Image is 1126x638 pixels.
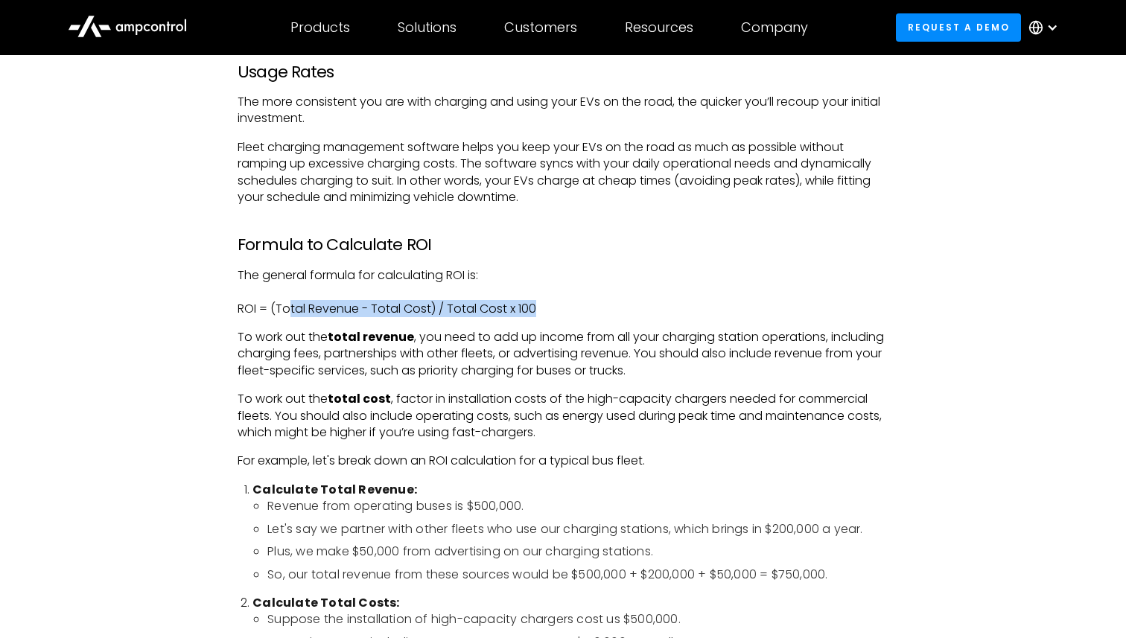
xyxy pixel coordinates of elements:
div: Company [741,19,808,36]
li: Let's say we partner with other fleets who use our charging stations, which brings in $200,000 a ... [267,521,888,537]
div: Solutions [398,19,457,36]
p: To work out the , you need to add up income from all your charging station operations, including ... [238,329,888,379]
li: Suppose the installation of high-capacity chargers cost us $500,000. [267,611,888,628]
li: Plus, we make $50,000 from advertising on our charging stations. [267,543,888,560]
p: For example, let's break down an ROI calculation for a typical bus fleet. [238,453,888,469]
a: Request a demo [896,13,1021,41]
p: The general formula for calculating ROI is: ROI = (Total Revenue - Total Cost) / Total Cost x 100 [238,267,888,317]
div: Customers [504,19,577,36]
p: The more consistent you are with charging and using your EVs on the road, the quicker you’ll reco... [238,94,888,127]
div: Resources [625,19,693,36]
h3: Formula to Calculate ROI [238,235,888,255]
p: To work out the , factor in installation costs of the high-capacity chargers needed for commercia... [238,391,888,441]
li: So, our total revenue from these sources would be $500,000 + $200,000 + $50,000 = $750,000. [267,567,888,583]
strong: Calculate Total Costs: [252,594,399,611]
strong: total cost [328,390,391,407]
li: Revenue from operating buses is $500,000. [267,498,888,514]
div: Products [290,19,350,36]
strong: Calculate Total Revenue: [252,481,417,498]
p: Fleet charging management software helps you keep your EVs on the road as much as possible withou... [238,139,888,206]
strong: total revenue [328,328,414,345]
h3: Usage Rates [238,63,888,82]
